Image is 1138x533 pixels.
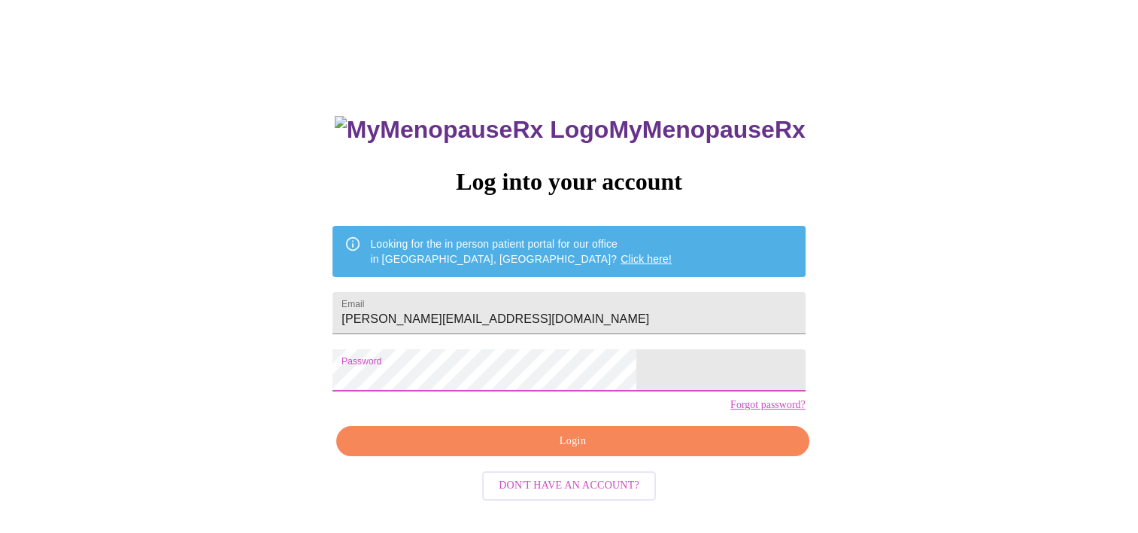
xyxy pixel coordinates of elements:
h3: Log into your account [332,168,805,196]
a: Forgot password? [730,399,806,411]
span: Login [354,432,791,451]
div: Looking for the in person patient portal for our office in [GEOGRAPHIC_DATA], [GEOGRAPHIC_DATA]? [370,230,672,273]
button: Don't have an account? [482,471,656,501]
a: Don't have an account? [478,478,660,491]
img: MyMenopauseRx Logo [335,116,608,144]
button: Login [336,426,809,457]
h3: MyMenopauseRx [335,116,806,144]
a: Click here! [621,253,672,265]
span: Don't have an account? [499,477,639,495]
